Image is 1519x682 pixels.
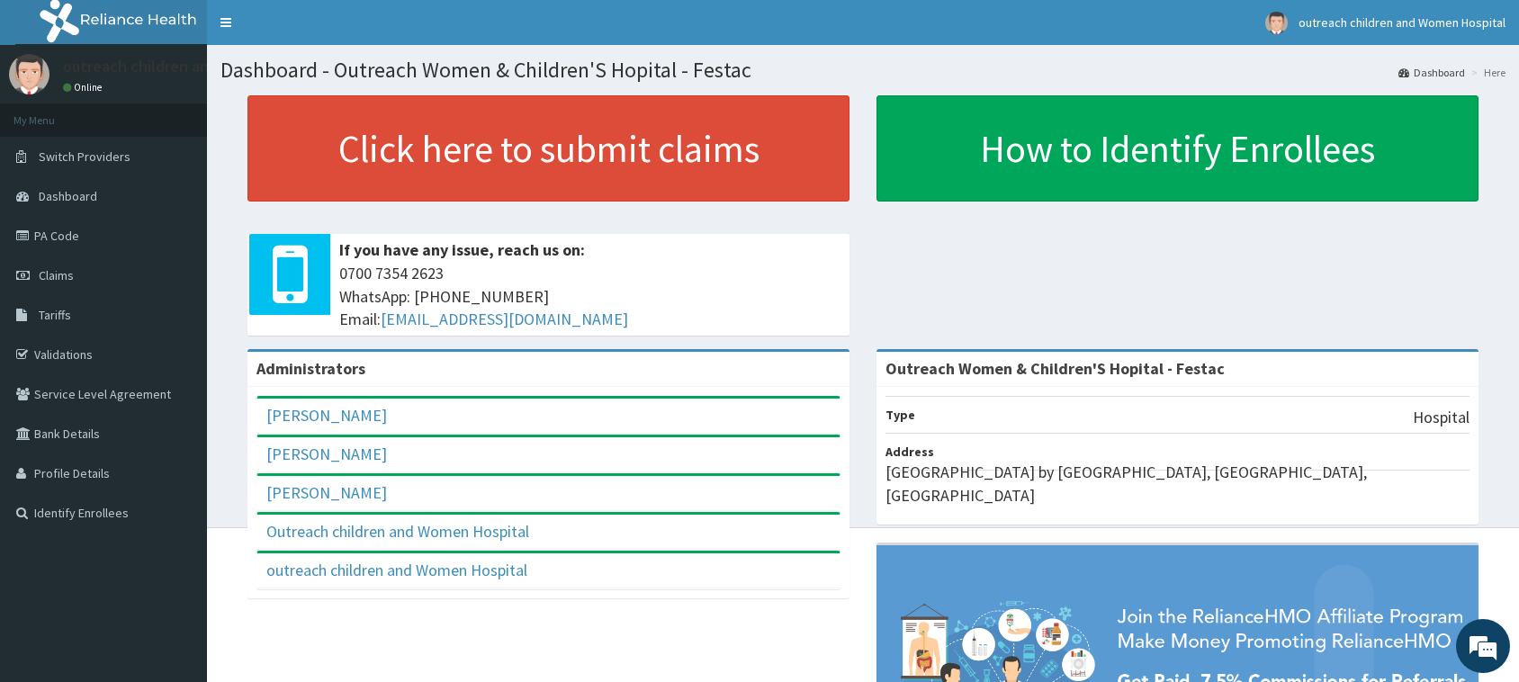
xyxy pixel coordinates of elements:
[266,560,527,580] a: outreach children and Women Hospital
[39,148,130,165] span: Switch Providers
[885,461,1470,507] p: [GEOGRAPHIC_DATA] by [GEOGRAPHIC_DATA], [GEOGRAPHIC_DATA], [GEOGRAPHIC_DATA]
[381,309,628,329] a: [EMAIL_ADDRESS][DOMAIN_NAME]
[876,95,1479,202] a: How to Identify Enrollees
[247,95,849,202] a: Click here to submit claims
[1467,65,1506,80] li: Here
[1299,14,1506,31] span: outreach children and Women Hospital
[885,444,934,460] b: Address
[220,58,1506,82] h1: Dashboard - Outreach Women & Children'S Hopital - Festac
[1398,65,1465,80] a: Dashboard
[1265,12,1288,34] img: User Image
[885,407,915,423] b: Type
[39,267,74,283] span: Claims
[9,54,49,94] img: User Image
[339,239,585,260] b: If you have any issue, reach us on:
[266,482,387,503] a: [PERSON_NAME]
[266,444,387,464] a: [PERSON_NAME]
[63,81,106,94] a: Online
[885,358,1225,379] strong: Outreach Women & Children'S Hopital - Festac
[63,58,337,75] p: outreach children and Women Hospital
[1413,406,1470,429] p: Hospital
[339,262,840,331] span: 0700 7354 2623 WhatsApp: [PHONE_NUMBER] Email:
[266,521,529,542] a: Outreach children and Women Hospital
[266,405,387,426] a: [PERSON_NAME]
[256,358,365,379] b: Administrators
[39,307,71,323] span: Tariffs
[39,188,97,204] span: Dashboard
